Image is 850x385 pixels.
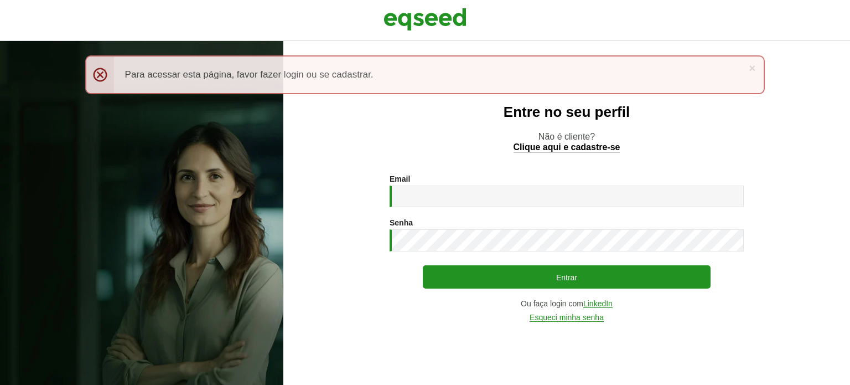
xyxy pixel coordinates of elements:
button: Entrar [423,265,711,289]
div: Ou faça login com [390,300,744,308]
img: EqSeed Logo [383,6,467,33]
p: Não é cliente? [305,131,828,152]
a: Esqueci minha senha [530,314,604,322]
a: × [749,62,755,74]
label: Senha [390,219,413,227]
a: LinkedIn [583,300,613,308]
h2: Entre no seu perfil [305,104,828,120]
label: Email [390,175,410,183]
div: Para acessar esta página, favor fazer login ou se cadastrar. [85,55,765,94]
a: Clique aqui e cadastre-se [514,143,620,152]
